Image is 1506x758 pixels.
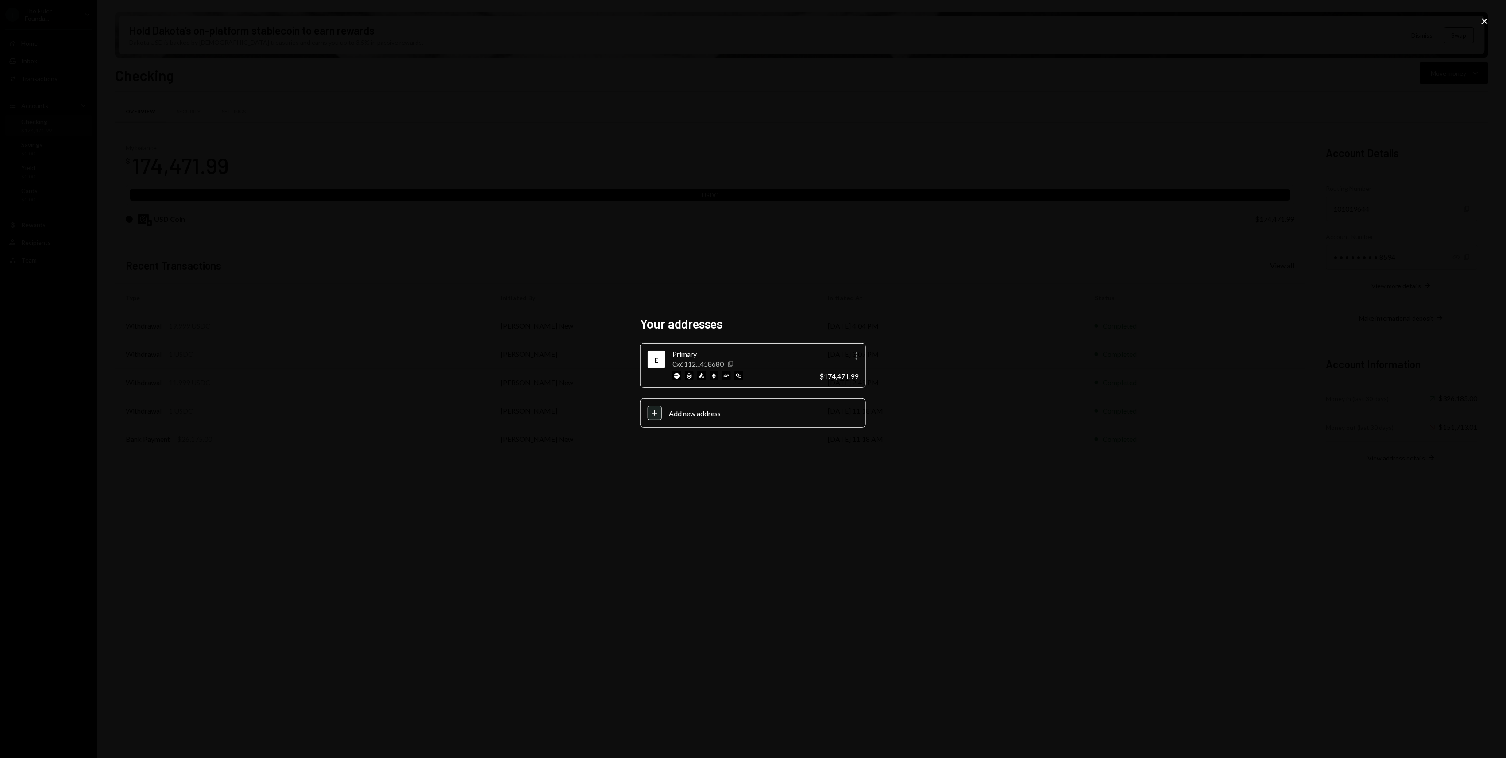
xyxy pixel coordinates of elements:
[649,352,664,367] div: Ethereum
[697,371,706,380] img: avalanche-mainnet
[710,371,718,380] img: ethereum-mainnet
[685,371,694,380] img: arbitrum-mainnet
[640,398,866,428] button: Add new address
[672,371,681,380] img: base-mainnet
[672,360,724,368] div: 0x6112...458680
[819,372,858,380] div: $174,471.99
[640,315,866,333] h2: Your addresses
[734,371,743,380] img: polygon-mainnet
[669,409,858,418] div: Add new address
[672,349,812,360] div: Primary
[722,371,731,380] img: optimism-mainnet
